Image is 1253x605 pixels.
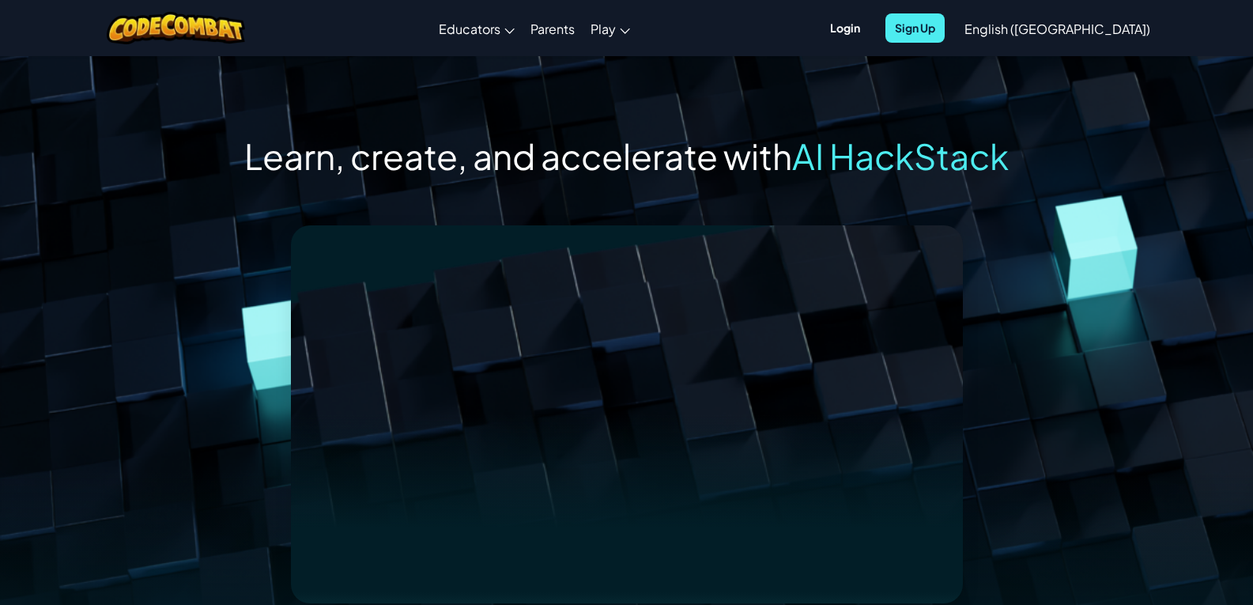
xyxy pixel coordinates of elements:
a: Play [583,7,638,50]
a: Educators [431,7,523,50]
button: Sign Up [885,13,945,43]
span: Educators [439,21,500,37]
span: Learn, create, and accelerate with [244,134,792,178]
span: Play [591,21,616,37]
a: Parents [523,7,583,50]
img: CodeCombat logo [107,12,245,44]
span: AI HackStack [792,134,1009,178]
span: English ([GEOGRAPHIC_DATA]) [964,21,1150,37]
a: English ([GEOGRAPHIC_DATA]) [957,7,1158,50]
button: Login [821,13,870,43]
